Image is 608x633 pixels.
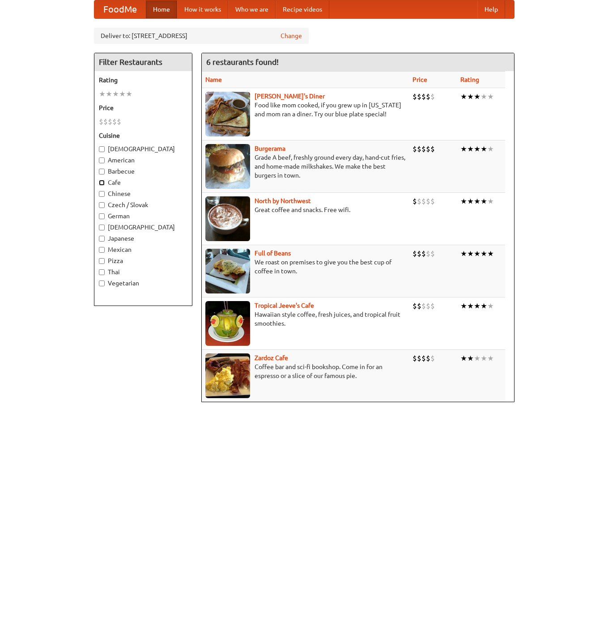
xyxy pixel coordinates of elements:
[417,301,421,311] li: $
[255,145,285,152] a: Burgerama
[99,212,187,221] label: German
[467,144,474,154] li: ★
[255,354,288,361] b: Zardoz Cafe
[99,202,105,208] input: Czech / Slovak
[99,191,105,197] input: Chinese
[205,76,222,83] a: Name
[205,362,405,380] p: Coffee bar and sci-fi bookshop. Come in for an espresso or a slice of our famous pie.
[412,76,427,83] a: Price
[417,249,421,259] li: $
[467,196,474,206] li: ★
[480,196,487,206] li: ★
[206,58,279,66] ng-pluralize: 6 restaurants found!
[474,92,480,102] li: ★
[99,167,187,176] label: Barbecue
[421,144,426,154] li: $
[255,250,291,257] b: Full of Beans
[417,353,421,363] li: $
[99,156,187,165] label: American
[106,89,112,99] li: ★
[487,301,494,311] li: ★
[99,269,105,275] input: Thai
[426,196,430,206] li: $
[205,249,250,293] img: beans.jpg
[99,89,106,99] li: ★
[99,200,187,209] label: Czech / Slovak
[255,302,314,309] a: Tropical Jeeve's Cafe
[487,353,494,363] li: ★
[417,196,421,206] li: $
[205,205,405,214] p: Great coffee and snacks. Free wifi.
[467,353,474,363] li: ★
[460,92,467,102] li: ★
[99,169,105,174] input: Barbecue
[474,301,480,311] li: ★
[460,353,467,363] li: ★
[474,196,480,206] li: ★
[480,353,487,363] li: ★
[460,196,467,206] li: ★
[99,247,105,253] input: Mexican
[430,92,435,102] li: $
[426,249,430,259] li: $
[412,92,417,102] li: $
[205,144,250,189] img: burgerama.jpg
[94,0,146,18] a: FoodMe
[177,0,228,18] a: How it works
[467,249,474,259] li: ★
[474,353,480,363] li: ★
[255,93,325,100] a: [PERSON_NAME]'s Diner
[99,223,187,232] label: [DEMOGRAPHIC_DATA]
[99,225,105,230] input: [DEMOGRAPHIC_DATA]
[99,131,187,140] h5: Cuisine
[255,197,311,204] a: North by Northwest
[112,117,117,127] li: $
[99,103,187,112] h5: Price
[412,301,417,311] li: $
[146,0,177,18] a: Home
[487,196,494,206] li: ★
[421,301,426,311] li: $
[426,144,430,154] li: $
[99,157,105,163] input: American
[426,301,430,311] li: $
[126,89,132,99] li: ★
[103,117,108,127] li: $
[421,353,426,363] li: $
[480,92,487,102] li: ★
[281,31,302,40] a: Change
[412,249,417,259] li: $
[480,144,487,154] li: ★
[205,310,405,328] p: Hawaiian style coffee, fresh juices, and tropical fruit smoothies.
[477,0,505,18] a: Help
[276,0,329,18] a: Recipe videos
[99,189,187,198] label: Chinese
[99,280,105,286] input: Vegetarian
[460,76,479,83] a: Rating
[117,117,121,127] li: $
[467,92,474,102] li: ★
[480,301,487,311] li: ★
[99,117,103,127] li: $
[99,234,187,243] label: Japanese
[417,144,421,154] li: $
[99,256,187,265] label: Pizza
[108,117,112,127] li: $
[412,196,417,206] li: $
[412,353,417,363] li: $
[467,301,474,311] li: ★
[99,144,187,153] label: [DEMOGRAPHIC_DATA]
[99,213,105,219] input: German
[426,353,430,363] li: $
[99,146,105,152] input: [DEMOGRAPHIC_DATA]
[430,196,435,206] li: $
[119,89,126,99] li: ★
[430,249,435,259] li: $
[99,258,105,264] input: Pizza
[205,196,250,241] img: north.jpg
[417,92,421,102] li: $
[460,301,467,311] li: ★
[99,245,187,254] label: Mexican
[487,249,494,259] li: ★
